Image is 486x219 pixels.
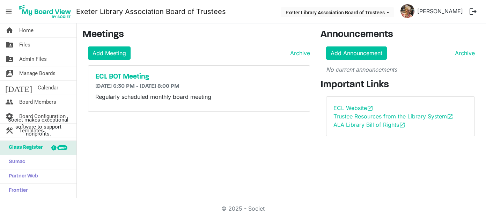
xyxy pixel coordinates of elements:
[221,205,265,212] a: © 2025 - Societ
[5,23,14,37] span: home
[2,5,15,18] span: menu
[95,73,303,81] a: ECL BOT Meeting
[76,5,226,19] a: Exeter Library Association Board of Trustees
[5,81,32,95] span: [DATE]
[19,23,34,37] span: Home
[88,46,131,60] a: Add Meeting
[333,121,405,128] a: ALA Library Bill of Rightsopen_in_new
[19,52,47,66] span: Admin Files
[414,4,466,18] a: [PERSON_NAME]
[5,141,43,155] span: Glass Register
[19,109,66,123] span: Board Configuration
[5,109,14,123] span: settings
[452,49,475,57] a: Archive
[333,104,373,111] a: ECL Websiteopen_in_new
[5,66,14,80] span: switch_account
[5,155,25,169] span: Sumac
[287,49,310,57] a: Archive
[466,4,480,19] button: logout
[321,29,480,41] h3: Announcements
[17,3,76,20] a: My Board View Logo
[367,105,373,111] span: open_in_new
[57,145,67,150] div: new
[5,169,38,183] span: Partner Web
[326,46,387,60] a: Add Announcement
[400,4,414,18] img: oiUq6S1lSyLOqxOgPlXYhI3g0FYm13iA4qhAgY5oJQiVQn4Ddg2A9SORYVWq4Lz4pb3-biMLU3tKDRk10OVDzQ_thumb.png
[281,7,394,17] button: Exeter Library Association Board of Trustees dropdownbutton
[95,93,303,101] p: Regularly scheduled monthly board meeting
[5,38,14,52] span: folder_shared
[19,95,56,109] span: Board Members
[19,66,56,80] span: Manage Boards
[19,38,30,52] span: Files
[321,79,480,91] h3: Important Links
[3,116,73,137] span: Societ makes exceptional software to support nonprofits.
[82,29,310,41] h3: Meetings
[326,65,475,74] p: No current announcements
[5,52,14,66] span: folder_shared
[38,81,58,95] span: Calendar
[399,122,405,128] span: open_in_new
[5,95,14,109] span: people
[17,3,73,20] img: My Board View Logo
[447,114,453,120] span: open_in_new
[95,83,303,90] h6: [DATE] 6:30 PM - [DATE] 8:00 PM
[333,113,453,120] a: Trustee Resources from the Library Systemopen_in_new
[5,184,28,198] span: Frontier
